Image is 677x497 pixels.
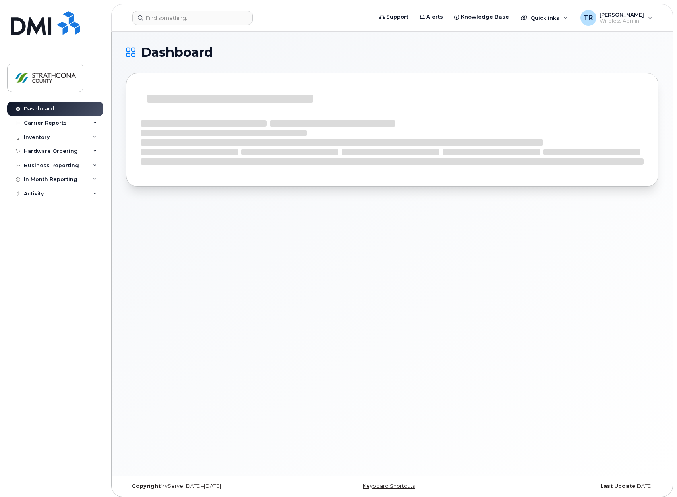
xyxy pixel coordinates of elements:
[600,483,635,489] strong: Last Update
[141,46,213,58] span: Dashboard
[126,483,304,489] div: MyServe [DATE]–[DATE]
[363,483,415,489] a: Keyboard Shortcuts
[481,483,658,489] div: [DATE]
[132,483,161,489] strong: Copyright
